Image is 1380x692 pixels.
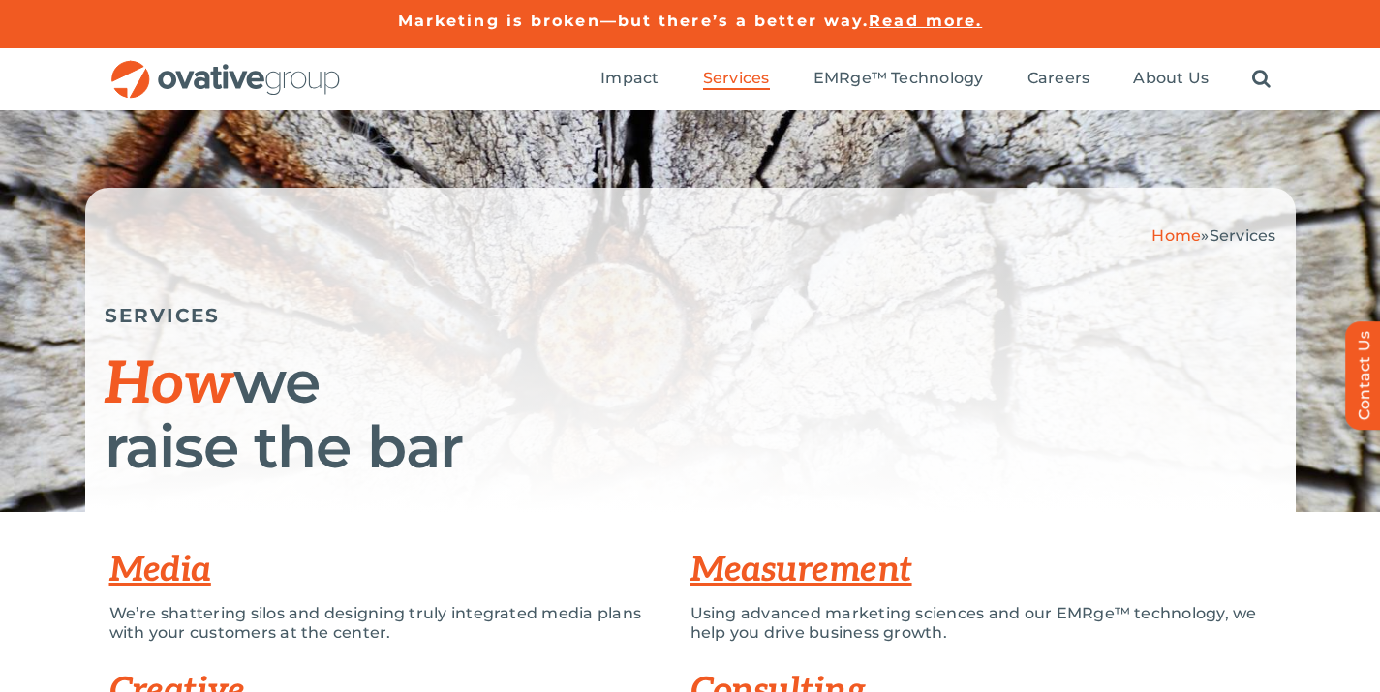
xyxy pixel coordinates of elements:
span: EMRge™ Technology [813,69,984,88]
span: Impact [600,69,659,88]
a: OG_Full_horizontal_RGB [109,58,342,76]
a: Careers [1027,69,1090,90]
h1: we raise the bar [105,351,1276,478]
a: Home [1151,226,1201,245]
a: Marketing is broken—but there’s a better way. [398,12,870,30]
a: Media [109,549,211,591]
a: EMRge™ Technology [813,69,984,90]
nav: Menu [600,48,1271,110]
a: Read more. [869,12,982,30]
span: » [1151,226,1275,245]
a: Impact [600,69,659,90]
span: How [105,350,233,420]
p: Using advanced marketing sciences and our EMRge™ technology, we help you drive business growth. [690,604,1272,643]
span: About Us [1133,69,1209,88]
h5: SERVICES [105,304,1276,327]
span: Careers [1027,69,1090,88]
p: We’re shattering silos and designing truly integrated media plans with your customers at the center. [109,604,661,643]
span: Services [1210,226,1276,245]
span: Services [703,69,770,88]
a: Services [703,69,770,90]
a: Search [1252,69,1271,90]
a: About Us [1133,69,1209,90]
a: Measurement [690,549,912,591]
